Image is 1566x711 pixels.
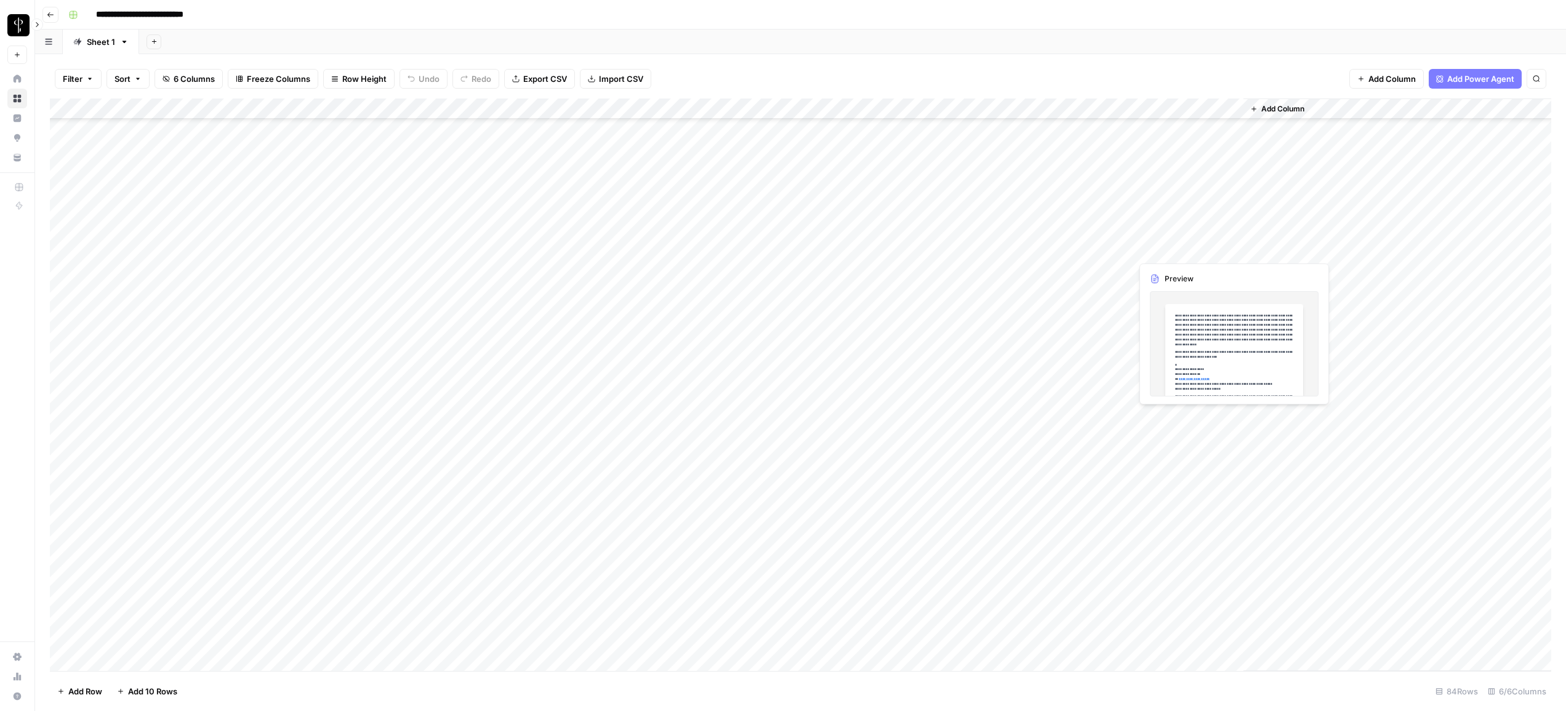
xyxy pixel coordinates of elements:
a: Settings [7,647,27,667]
a: Home [7,69,27,89]
span: Undo [419,73,440,85]
button: Sort [106,69,150,89]
button: Add Row [50,681,110,701]
span: Import CSV [599,73,643,85]
button: Add 10 Rows [110,681,185,701]
div: Sheet 1 [87,36,115,48]
button: Undo [400,69,448,89]
button: Add Column [1349,69,1424,89]
button: Import CSV [580,69,651,89]
span: Add Column [1261,103,1304,114]
a: Browse [7,89,27,108]
span: Add Power Agent [1447,73,1514,85]
button: Add Column [1245,101,1309,117]
div: 84 Rows [1431,681,1483,701]
span: 6 Columns [174,73,215,85]
button: Filter [55,69,102,89]
button: Row Height [323,69,395,89]
button: Add Power Agent [1429,69,1522,89]
button: Freeze Columns [228,69,318,89]
span: Add Column [1368,73,1416,85]
a: Your Data [7,148,27,167]
a: Sheet 1 [63,30,139,54]
span: Add Row [68,685,102,697]
button: Redo [452,69,499,89]
img: LP Production Workloads Logo [7,14,30,36]
button: Help + Support [7,686,27,706]
span: Add 10 Rows [128,685,177,697]
div: 6/6 Columns [1483,681,1551,701]
a: Usage [7,667,27,686]
a: Insights [7,108,27,128]
button: Export CSV [504,69,575,89]
span: Export CSV [523,73,567,85]
span: Filter [63,73,82,85]
button: 6 Columns [155,69,223,89]
span: Redo [472,73,491,85]
span: Sort [114,73,130,85]
span: Row Height [342,73,387,85]
button: Workspace: LP Production Workloads [7,10,27,41]
a: Opportunities [7,128,27,148]
span: Freeze Columns [247,73,310,85]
